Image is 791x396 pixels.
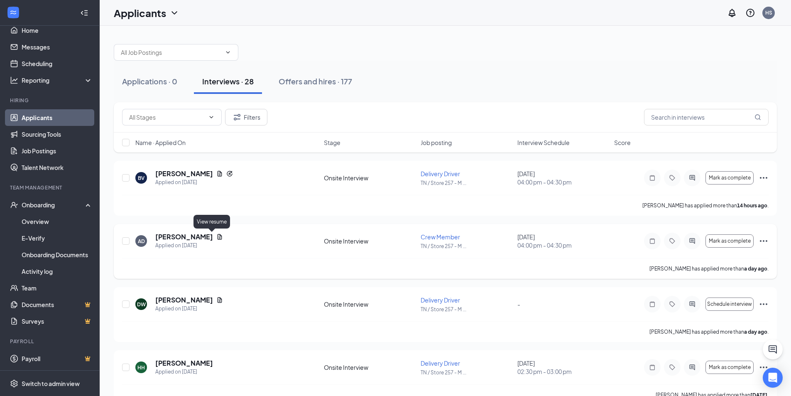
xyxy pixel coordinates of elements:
[216,170,223,177] svg: Document
[647,238,657,244] svg: Note
[202,76,254,86] div: Interviews · 28
[10,184,91,191] div: Team Management
[10,76,18,84] svg: Analysis
[754,114,761,121] svg: MagnifyingGlass
[22,296,93,313] a: DocumentsCrown
[22,379,80,388] div: Switch to admin view
[22,201,86,209] div: Onboarding
[517,300,520,308] span: -
[114,6,166,20] h1: Applicants
[216,234,223,240] svg: Document
[155,178,233,187] div: Applied on [DATE]
[135,138,186,147] span: Name · Applied On
[216,297,223,303] svg: Document
[122,76,177,86] div: Applications · 0
[22,159,93,176] a: Talent Network
[22,213,93,230] a: Overview
[279,76,352,86] div: Offers and hires · 177
[647,301,657,307] svg: Note
[138,175,144,182] div: BV
[121,48,221,57] input: All Job Postings
[324,363,416,371] div: Onsite Interview
[22,109,93,126] a: Applicants
[226,170,233,177] svg: Reapply
[687,175,697,181] svg: ActiveChat
[517,138,570,147] span: Interview Schedule
[208,114,215,121] svg: ChevronDown
[517,233,609,249] div: [DATE]
[517,367,609,376] span: 02:30 pm - 03:00 pm
[667,364,677,371] svg: Tag
[22,39,93,55] a: Messages
[687,301,697,307] svg: ActiveChat
[155,368,213,376] div: Applied on [DATE]
[709,175,751,181] span: Mark as complete
[421,138,452,147] span: Job posting
[324,174,416,182] div: Onsite Interview
[324,138,340,147] span: Stage
[759,173,769,183] svg: Ellipses
[763,339,783,359] button: ChatActive
[10,201,18,209] svg: UserCheck
[155,359,213,368] h5: [PERSON_NAME]
[22,143,93,159] a: Job Postings
[155,241,223,250] div: Applied on [DATE]
[421,369,512,376] p: TN / Store 257 - M ...
[709,364,751,370] span: Mark as complete
[193,215,230,229] div: View resume
[22,55,93,72] a: Scheduling
[517,178,609,186] span: 04:00 pm - 04:30 pm
[705,361,754,374] button: Mark as complete
[80,9,88,17] svg: Collapse
[225,49,231,56] svg: ChevronDown
[667,301,677,307] svg: Tag
[421,306,512,313] p: TN / Store 257 - M ...
[705,171,754,184] button: Mark as complete
[707,301,752,307] span: Schedule interview
[647,175,657,181] svg: Note
[517,170,609,186] div: [DATE]
[22,350,93,367] a: PayrollCrown
[614,138,631,147] span: Score
[667,238,677,244] svg: Tag
[10,97,91,104] div: Hiring
[727,8,737,18] svg: Notifications
[705,234,754,248] button: Mark as complete
[744,266,767,272] b: a day ago
[324,237,416,245] div: Onsite Interview
[155,305,223,313] div: Applied on [DATE]
[517,241,609,249] span: 04:00 pm - 04:30 pm
[649,265,769,272] p: [PERSON_NAME] has applied more than .
[225,109,267,125] button: Filter Filters
[169,8,179,18] svg: ChevronDown
[22,246,93,263] a: Onboarding Documents
[22,126,93,143] a: Sourcing Tools
[759,299,769,309] svg: Ellipses
[759,362,769,372] svg: Ellipses
[768,344,778,354] svg: ChatActive
[22,230,93,246] a: E-Verify
[644,109,769,125] input: Search in interviews
[155,295,213,305] h5: [PERSON_NAME]
[10,379,18,388] svg: Settings
[421,233,460,241] span: Crew Member
[744,329,767,335] b: a day ago
[138,238,145,245] div: AD
[421,359,460,367] span: Delivery Driver
[232,112,242,122] svg: Filter
[22,313,93,330] a: SurveysCrown
[765,9,772,16] div: HS
[22,76,93,84] div: Reporting
[129,113,205,122] input: All Stages
[421,170,460,177] span: Delivery Driver
[649,328,769,335] p: [PERSON_NAME] has applied more than .
[137,301,146,308] div: DW
[22,263,93,280] a: Activity log
[745,8,755,18] svg: QuestionInfo
[22,280,93,296] a: Team
[647,364,657,371] svg: Note
[10,338,91,345] div: Payroll
[324,300,416,308] div: Onsite Interview
[421,296,460,304] span: Delivery Driver
[667,175,677,181] svg: Tag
